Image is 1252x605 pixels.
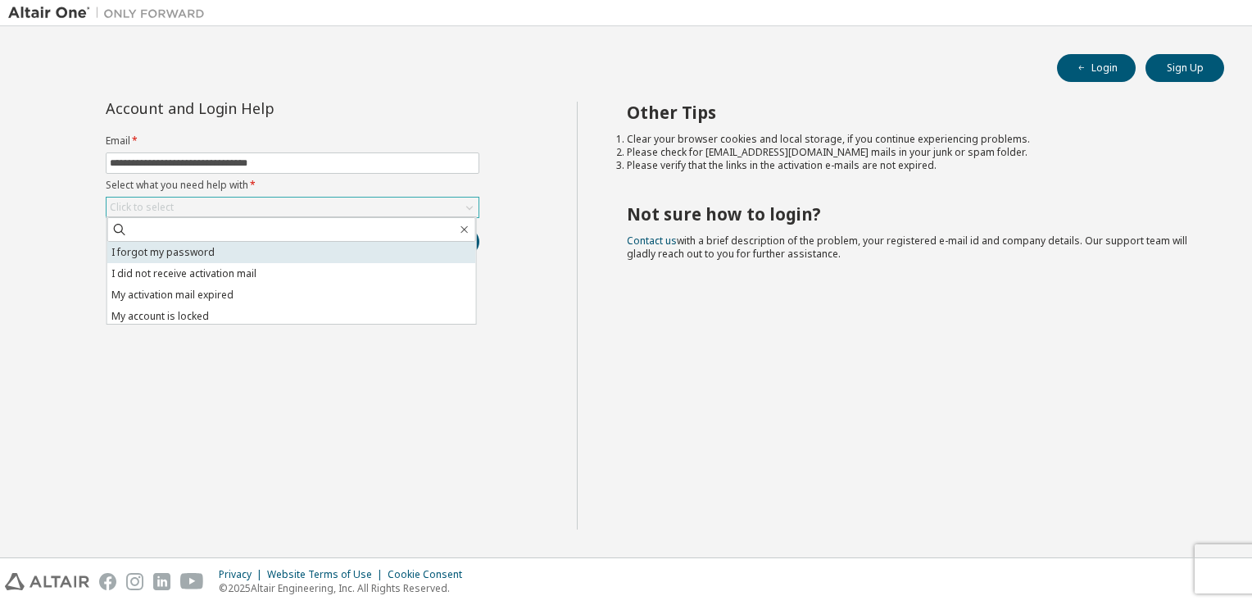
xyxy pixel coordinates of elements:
button: Sign Up [1145,54,1224,82]
li: I forgot my password [107,242,476,263]
img: youtube.svg [180,573,204,590]
div: Click to select [107,198,479,217]
span: with a brief description of the problem, your registered e-mail id and company details. Our suppo... [627,234,1187,261]
img: altair_logo.svg [5,573,89,590]
div: Website Terms of Use [267,568,388,581]
div: Click to select [110,201,174,214]
div: Cookie Consent [388,568,472,581]
img: Altair One [8,5,213,21]
a: Contact us [627,234,677,248]
p: © 2025 Altair Engineering, Inc. All Rights Reserved. [219,581,472,595]
img: instagram.svg [126,573,143,590]
div: Privacy [219,568,267,581]
img: facebook.svg [99,573,116,590]
li: Please check for [EMAIL_ADDRESS][DOMAIN_NAME] mails in your junk or spam folder. [627,146,1195,159]
div: Account and Login Help [106,102,405,115]
label: Email [106,134,479,148]
li: Clear your browser cookies and local storage, if you continue experiencing problems. [627,133,1195,146]
li: Please verify that the links in the activation e-mails are not expired. [627,159,1195,172]
label: Select what you need help with [106,179,479,192]
h2: Not sure how to login? [627,203,1195,225]
h2: Other Tips [627,102,1195,123]
button: Login [1057,54,1136,82]
img: linkedin.svg [153,573,170,590]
